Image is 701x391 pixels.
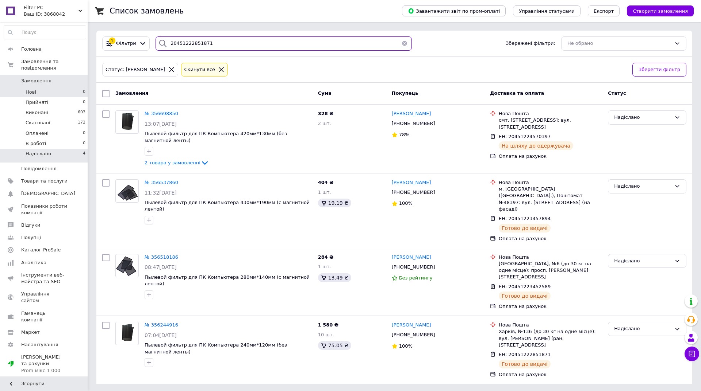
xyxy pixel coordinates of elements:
[318,199,351,207] div: 19.19 ₴
[21,203,68,216] span: Показники роботи компанії
[614,114,671,121] div: Надіслано
[115,179,139,203] a: Фото товару
[83,130,85,137] span: 0
[318,273,351,282] div: 13.49 ₴
[499,224,551,232] div: Готово до видачі
[397,36,412,51] button: Очистить
[21,46,42,52] span: Головна
[392,322,431,328] span: [PERSON_NAME]
[21,329,40,336] span: Маркет
[21,354,68,374] span: [PERSON_NAME] та рахунки
[620,8,694,13] a: Створити замовлення
[318,111,334,116] span: 328 ₴
[392,110,431,117] a: [PERSON_NAME]
[24,4,78,11] span: Filter PC
[115,254,139,277] a: Фото товару
[145,131,287,143] a: Пылевой фильтр для ПК Компьютера 420мм*130мм (без магнитной ленты)
[21,190,75,197] span: [DEMOGRAPHIC_DATA]
[21,78,51,84] span: Замовлення
[318,189,331,195] span: 1 шт.
[392,332,435,337] span: [PHONE_NUMBER]
[499,134,551,139] span: ЕН: 20451224570397
[4,26,86,39] input: Пошук
[83,99,85,106] span: 0
[145,200,310,212] a: Пылевой фильтр для ПК Компьютера 430мм*190мм (с магнитной лентой)
[21,272,68,285] span: Інструменти веб-майстра та SEO
[392,254,431,260] span: [PERSON_NAME]
[21,310,68,323] span: Гаманець компанії
[116,111,138,133] img: Фото товару
[392,179,431,186] a: [PERSON_NAME]
[499,179,602,186] div: Нова Пошта
[318,90,332,96] span: Cума
[145,111,178,116] a: № 356698850
[83,89,85,95] span: 0
[392,121,435,126] span: [PHONE_NUMBER]
[145,342,287,355] a: Пылевой фильтр для ПК Компьютера 240мм*120мм (без магнитной ленты)
[499,216,551,221] span: ЕН: 20451223457894
[499,110,602,117] div: Нова Пошта
[399,132,410,137] span: 78%
[499,328,602,348] div: Харків, №136 (до 30 кг на одне місце): вул. [PERSON_NAME] (ран. [STREET_ADDRESS]
[499,186,602,212] div: м. [GEOGRAPHIC_DATA] ([GEOGRAPHIC_DATA].), Поштомат №48397: вул. [STREET_ADDRESS] (на фасаді)
[614,183,671,190] div: Надіслано
[399,275,433,281] span: Без рейтингу
[115,322,139,345] a: Фото товару
[183,66,217,74] div: Cкинути все
[21,234,41,241] span: Покупці
[21,165,57,172] span: Повідомлення
[145,322,178,328] a: № 356244916
[145,180,178,185] a: № 356537860
[392,111,431,116] span: [PERSON_NAME]
[499,153,602,160] div: Оплата на рахунок
[116,255,138,276] img: Фото товару
[318,322,338,328] span: 1 580 ₴
[145,264,177,270] span: 08:47[DATE]
[632,63,686,77] button: Зберегти фільтр
[21,247,61,253] span: Каталог ProSale
[608,90,626,96] span: Статус
[318,180,334,185] span: 404 ₴
[614,325,671,333] div: Надіслано
[499,235,602,242] div: Оплата на рахунок
[145,274,310,287] span: Пылевой фильтр для ПК Компьютера 280мм*140мм (с магнитной лентой)
[519,8,575,14] span: Управління статусами
[21,291,68,304] span: Управління сайтом
[392,180,431,185] span: [PERSON_NAME]
[83,150,85,157] span: 4
[145,160,209,165] a: 2 товара у замовленні
[26,130,49,137] span: Оплачені
[392,322,431,329] a: [PERSON_NAME]
[21,259,46,266] span: Аналітика
[499,360,551,368] div: Готово до видачі
[408,8,500,14] span: Завантажити звіт по пром-оплаті
[588,5,620,16] button: Експорт
[109,38,115,44] div: 1
[633,8,688,14] span: Створити замовлення
[21,222,40,228] span: Відгуки
[26,99,48,106] span: Прийняті
[145,254,178,260] a: № 356518186
[506,40,555,47] span: Збережені фільтри:
[499,141,573,150] div: На шляху до одержувача
[402,5,506,16] button: Завантажити звіт по пром-оплаті
[685,347,699,361] button: Чат з покупцем
[392,264,435,270] span: [PHONE_NUMBER]
[499,352,551,357] span: ЕН: 20451222851871
[156,36,412,51] input: Пошук за номером замовлення, ПІБ покупця, номером телефону, Email, номером накладної
[639,66,680,74] span: Зберегти фільтр
[399,200,413,206] span: 100%
[499,303,602,310] div: Оплата на рахунок
[78,109,85,116] span: 603
[627,5,694,16] button: Створити замовлення
[499,117,602,130] div: смт. [STREET_ADDRESS]: вул. [STREET_ADDRESS]
[567,40,671,47] div: Не обрано
[392,189,435,195] span: [PHONE_NUMBER]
